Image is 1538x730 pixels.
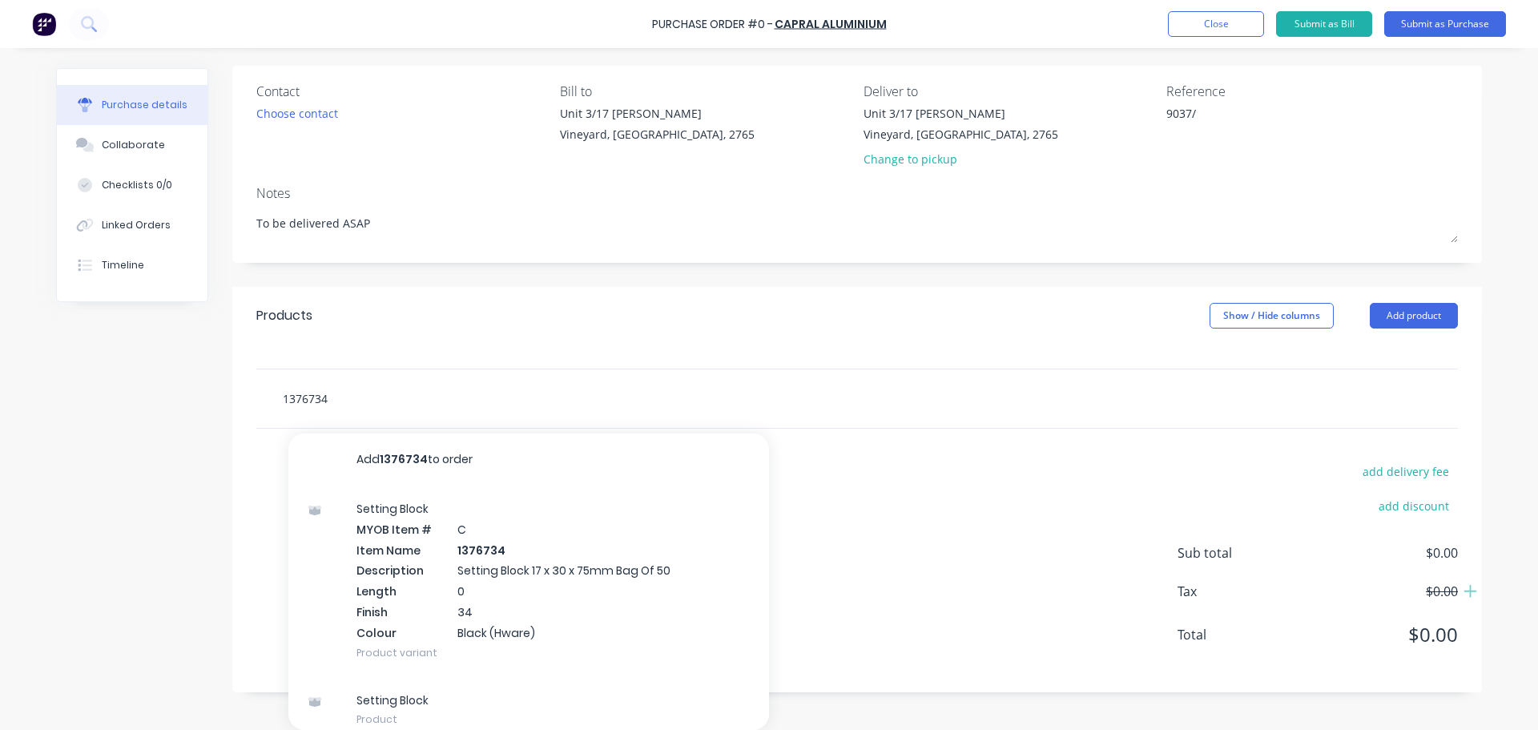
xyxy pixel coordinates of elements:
button: Checklists 0/0 [57,165,207,205]
button: Purchase details [57,85,207,125]
div: Purchase details [102,98,187,112]
button: Show / Hide columns [1210,303,1334,329]
div: Linked Orders [102,218,171,232]
div: Vineyard, [GEOGRAPHIC_DATA], 2765 [560,126,755,143]
div: Bill to [560,82,852,101]
div: Purchase Order #0 - [652,16,773,33]
div: Vineyard, [GEOGRAPHIC_DATA], 2765 [864,126,1058,143]
div: Deliver to [864,82,1155,101]
textarea: To be delivered ASAP [256,207,1458,243]
button: Close [1168,11,1264,37]
div: Unit 3/17 [PERSON_NAME] [560,105,755,122]
a: Capral Aluminium [775,16,887,32]
div: Contact [256,82,548,101]
div: Timeline [102,258,144,272]
span: $0.00 [1298,620,1458,649]
span: $0.00 [1298,543,1458,563]
input: Start typing to add a product... [282,382,602,414]
textarea: 9037/ [1166,105,1367,141]
button: Collaborate [57,125,207,165]
button: Submit as Bill [1276,11,1372,37]
img: Factory [32,12,56,36]
div: Checklists 0/0 [102,178,172,192]
button: Add product [1370,303,1458,329]
div: Change to pickup [864,151,1058,167]
button: add discount [1369,495,1458,516]
button: add delivery fee [1353,461,1458,482]
span: $0.00 [1298,582,1458,601]
span: Tax [1178,582,1298,601]
div: Unit 3/17 [PERSON_NAME] [864,105,1058,122]
div: Collaborate [102,138,165,152]
button: Submit as Purchase [1384,11,1506,37]
div: Choose contact [256,105,338,122]
button: Linked Orders [57,205,207,245]
div: Notes [256,184,1458,203]
div: Reference [1166,82,1458,101]
div: Products [256,306,312,325]
button: Timeline [57,245,207,285]
span: Total [1178,625,1298,644]
button: Add1376734to order [288,434,769,485]
span: Sub total [1178,543,1298,563]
